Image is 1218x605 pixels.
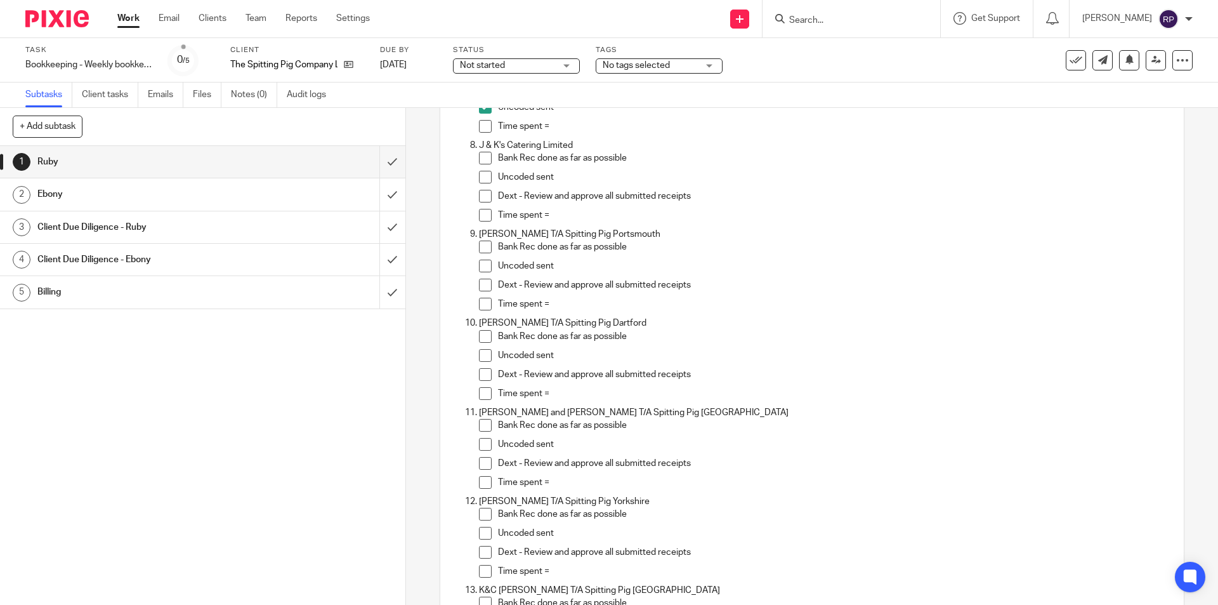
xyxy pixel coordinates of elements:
label: Client [230,45,364,55]
div: Bookkeeping - Weekly bookkeeping SP group [25,58,152,71]
a: Team [246,12,266,25]
p: [PERSON_NAME] and [PERSON_NAME] T/A Spitting Pig [GEOGRAPHIC_DATA] [479,406,1170,419]
label: Tags [596,45,723,55]
span: Not started [460,61,505,70]
a: Files [193,83,221,107]
a: Reports [285,12,317,25]
span: [DATE] [380,60,407,69]
div: 2 [13,186,30,204]
label: Due by [380,45,437,55]
span: Get Support [971,14,1020,23]
h1: Billing [37,283,257,302]
p: Time spent = [498,387,1170,400]
p: [PERSON_NAME] T/A Spitting Pig Yorkshire [479,495,1170,508]
p: [PERSON_NAME] T/A Spitting Pig Dartford [479,317,1170,329]
p: Time spent = [498,565,1170,578]
a: Notes (0) [231,83,277,107]
p: Uncoded sent [498,260,1170,272]
p: Dext - Review and approve all submitted receipts [498,457,1170,470]
a: Work [117,12,140,25]
img: svg%3E [1158,9,1179,29]
p: Bank Rec done as far as possible [498,241,1170,253]
p: [PERSON_NAME] T/A Spitting Pig Portsmouth [479,228,1170,241]
label: Status [453,45,580,55]
a: Settings [336,12,370,25]
span: No tags selected [603,61,670,70]
p: The Spitting Pig Company Ltd [230,58,337,71]
p: Time spent = [498,476,1170,489]
small: /5 [183,57,190,64]
p: Uncoded sent [498,438,1170,451]
a: Audit logs [287,83,336,107]
div: 5 [13,284,30,302]
div: 0 [177,53,190,67]
p: Time spent = [498,120,1170,133]
p: Bank Rec done as far as possible [498,419,1170,432]
p: Uncoded sent [498,171,1170,183]
h1: Client Due Diligence - Ruby [37,218,257,237]
a: Subtasks [25,83,72,107]
input: Search [788,15,902,27]
button: + Add subtask [13,116,82,137]
p: Time spent = [498,209,1170,222]
a: Clients [199,12,226,25]
p: [PERSON_NAME] [1082,12,1152,25]
div: 3 [13,218,30,236]
p: Bank Rec done as far as possible [498,152,1170,164]
p: J & K's Catering Limited [479,139,1170,152]
p: Time spent = [498,298,1170,310]
p: Bank Rec done as far as possible [498,330,1170,343]
p: Dext - Review and approve all submitted receipts [498,279,1170,291]
p: Dext - Review and approve all submitted receipts [498,546,1170,559]
p: Dext - Review and approve all submitted receipts [498,190,1170,203]
label: Task [25,45,152,55]
p: Uncoded sent [498,349,1170,362]
h1: Ruby [37,152,257,171]
img: Pixie [25,10,89,27]
a: Emails [148,83,183,107]
h1: Ebony [37,185,257,204]
div: 1 [13,153,30,171]
a: Client tasks [82,83,138,107]
p: Uncoded sent [498,527,1170,540]
div: 4 [13,251,30,269]
h1: Client Due Diligence - Ebony [37,250,257,269]
a: Email [159,12,180,25]
p: K&C [PERSON_NAME] T/A Spitting Pig [GEOGRAPHIC_DATA] [479,584,1170,597]
p: Dext - Review and approve all submitted receipts [498,368,1170,381]
p: Bank Rec done as far as possible [498,508,1170,521]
